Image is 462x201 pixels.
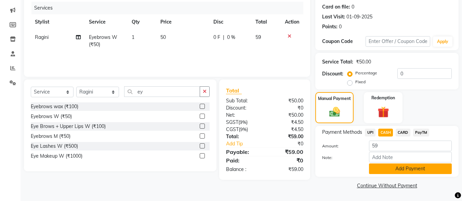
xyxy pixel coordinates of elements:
div: Eye Lashes W (₹500) [31,143,78,150]
span: Total [226,87,242,94]
span: 0 % [227,34,235,41]
th: Total [251,14,281,30]
label: Fixed [355,79,366,85]
input: Search or Scan [124,86,200,97]
button: Add Payment [369,163,452,174]
span: 1 [132,34,134,40]
div: 01-09-2025 [346,13,372,20]
span: Eyebrows W (₹50) [89,34,117,47]
a: Continue Without Payment [317,182,457,189]
span: Payment Methods [322,129,362,136]
div: 0 [339,23,342,30]
div: Eyebrows wax (₹100) [31,103,78,110]
span: CARD [396,129,410,137]
div: ₹50.00 [356,58,371,66]
span: 9% [240,119,246,125]
span: | [223,34,224,41]
div: Card on file: [322,3,350,11]
span: Ragini [35,34,49,40]
div: ₹59.00 [265,148,308,156]
div: Eyebrows W (₹50) [31,113,72,120]
input: Amount [369,141,452,151]
div: Discount: [322,70,343,77]
label: Amount: [317,143,364,149]
div: ( ) [221,119,265,126]
div: ₹4.50 [265,119,308,126]
span: 0 F [213,34,220,41]
img: _gift.svg [374,105,393,119]
div: ₹4.50 [265,126,308,133]
div: ₹59.00 [265,133,308,140]
span: SGST [226,119,238,125]
span: UPI [365,129,375,137]
div: Last Visit: [322,13,345,20]
div: Eye Makeup W (₹1000) [31,153,82,160]
label: Note: [317,155,364,161]
div: ₹0 [265,104,308,112]
div: Payable: [221,148,265,156]
div: Service Total: [322,58,353,66]
th: Service [85,14,128,30]
a: Add Tip [221,140,272,147]
div: ₹59.00 [265,166,308,173]
span: CGST [226,126,239,132]
span: CASH [378,129,393,137]
label: Redemption [371,95,395,101]
img: _cash.svg [326,106,343,118]
div: Sub Total: [221,97,265,104]
div: ( ) [221,126,265,133]
div: Services [31,2,308,14]
th: Qty [128,14,156,30]
span: 9% [240,127,247,132]
div: Discount: [221,104,265,112]
div: 0 [352,3,354,11]
button: Apply [433,37,452,47]
div: Paid: [221,156,265,164]
span: PayTM [413,129,430,137]
div: ₹50.00 [265,112,308,119]
input: Add Note [369,152,452,162]
th: Price [156,14,209,30]
div: Points: [322,23,338,30]
th: Disc [209,14,251,30]
div: ₹0 [265,156,308,164]
th: Action [281,14,303,30]
div: Total: [221,133,265,140]
input: Enter Offer / Coupon Code [366,36,430,47]
div: Eyebrows M (₹50) [31,133,70,140]
span: 59 [255,34,261,40]
div: Balance : [221,166,265,173]
label: Manual Payment [318,96,351,102]
div: ₹0 [272,140,309,147]
div: Eye Brows + Upper Lips W (₹100) [31,123,106,130]
div: Net: [221,112,265,119]
div: Coupon Code [322,38,365,45]
div: ₹50.00 [265,97,308,104]
label: Percentage [355,70,377,76]
th: Stylist [31,14,85,30]
span: 50 [160,34,166,40]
